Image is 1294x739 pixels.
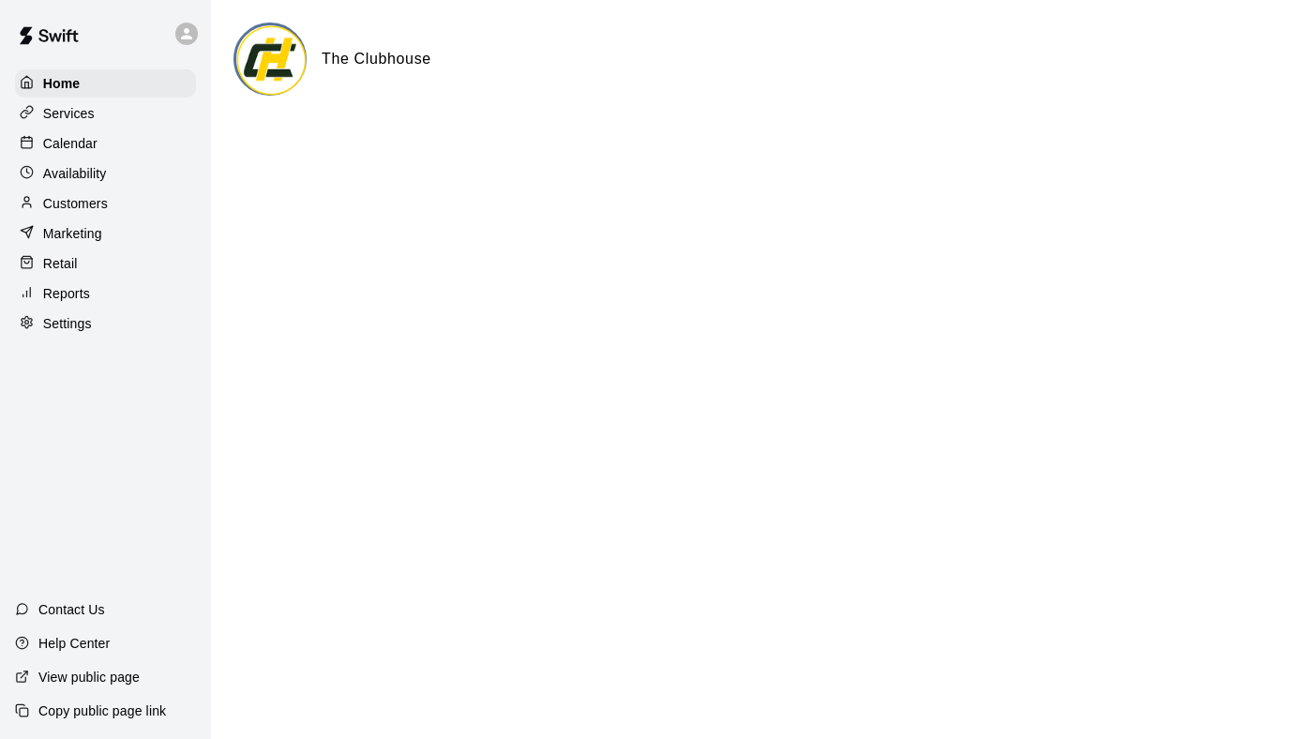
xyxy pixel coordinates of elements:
a: Home [15,69,196,98]
h6: The Clubhouse [322,47,431,71]
img: The Clubhouse logo [236,25,307,96]
p: Availability [43,164,107,183]
a: Customers [15,189,196,218]
p: Contact Us [38,600,105,619]
p: Services [43,104,95,123]
a: Services [15,99,196,128]
p: Customers [43,194,108,213]
a: Retail [15,249,196,278]
a: Settings [15,309,196,338]
p: Reports [43,284,90,303]
a: Marketing [15,219,196,248]
p: Copy public page link [38,701,166,720]
p: Calendar [43,134,98,153]
p: Help Center [38,634,110,653]
p: Marketing [43,224,102,243]
a: Reports [15,279,196,308]
a: Availability [15,159,196,188]
a: Calendar [15,129,196,158]
p: Home [43,74,81,93]
p: View public page [38,668,140,686]
p: Settings [43,314,92,333]
p: Retail [43,254,78,273]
